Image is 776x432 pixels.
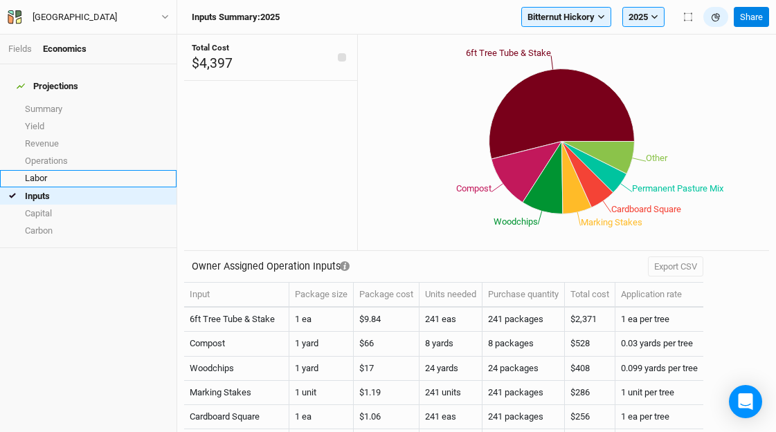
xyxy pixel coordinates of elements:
[419,357,482,381] td: 24 yards
[354,381,419,405] td: $1.19
[289,332,354,356] td: 1 yard
[521,7,611,28] button: Bitternut Hickory
[648,256,703,277] button: Export CSV
[734,7,769,28] button: Share
[632,183,724,194] tspan: Permanent Pasture Mix
[184,357,289,381] td: Woodchips
[354,357,419,381] td: $17
[456,183,491,194] tspan: Compost
[7,10,170,25] button: [GEOGRAPHIC_DATA]
[354,332,419,356] td: $66
[482,332,565,356] td: 8 packages
[565,357,615,381] td: $408
[33,10,117,24] div: [GEOGRAPHIC_DATA]
[466,48,551,58] tspan: 6ft Tree Tube & Stake
[192,261,341,272] h3: Owner Assigned Operation Inputs
[565,332,615,356] td: $528
[289,308,354,332] td: 1 ea
[527,10,595,24] span: Bitternut Hickory
[565,308,615,332] td: $2,371
[192,43,229,53] span: Total Cost
[615,308,703,332] td: 1 ea per tree
[289,357,354,381] td: 1 yard
[419,405,482,429] td: 241 eas
[615,283,703,308] th: Application rate
[339,260,351,272] div: Tooltip anchor
[729,385,762,418] div: Open Intercom Messenger
[615,357,703,381] td: 0.099 yards per tree
[192,55,233,71] span: $4,397
[289,381,354,405] td: 1 unit
[33,10,117,24] div: Pretty River Farm
[494,216,538,227] tspan: Woodchips
[289,283,354,308] th: Package size
[565,381,615,405] td: $286
[482,357,565,381] td: 24 packages
[43,43,87,55] div: Economics
[482,308,565,332] td: 241 packages
[184,283,289,308] th: Input
[184,381,289,405] td: Marking Stakes
[192,12,280,23] h3: Inputs Summary: 2025
[581,217,642,227] tspan: Marking Stakes
[354,308,419,332] td: $9.84
[615,405,703,429] td: 1 ea per tree
[615,332,703,356] td: 0.03 yards per tree
[184,405,289,429] td: Cardboard Square
[622,7,665,28] button: 2025
[611,204,681,214] tspan: Cardboard Square
[482,381,565,405] td: 241 packages
[482,283,565,308] th: Purchase quantity
[419,332,482,356] td: 8 yards
[354,283,419,308] th: Package cost
[17,81,78,92] div: Projections
[354,405,419,429] td: $1.06
[482,405,565,429] td: 241 packages
[184,332,289,356] td: Compost
[8,44,32,54] a: Fields
[565,405,615,429] td: $256
[419,283,482,308] th: Units needed
[615,381,703,405] td: 1 unit per tree
[419,381,482,405] td: 241 units
[289,405,354,429] td: 1 ea
[184,308,289,332] td: 6ft Tree Tube & Stake
[646,153,668,163] tspan: Other
[419,308,482,332] td: 241 eas
[565,283,615,308] th: Total cost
